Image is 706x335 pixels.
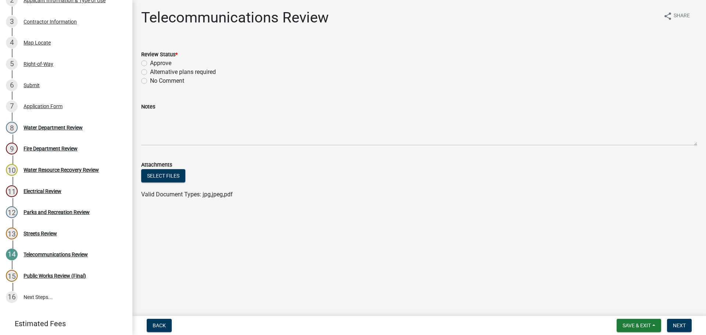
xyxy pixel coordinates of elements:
[6,291,18,303] div: 16
[24,252,88,257] div: Telecommunications Review
[663,12,672,21] i: share
[6,100,18,112] div: 7
[24,104,63,109] div: Application Form
[24,40,51,45] div: Map Locate
[623,322,651,328] span: Save & Exit
[6,37,18,49] div: 4
[6,16,18,28] div: 3
[150,59,171,68] label: Approve
[24,189,61,194] div: Electrical Review
[24,146,78,151] div: Fire Department Review
[24,19,77,24] div: Contractor Information
[6,79,18,91] div: 6
[6,143,18,154] div: 9
[6,206,18,218] div: 12
[657,9,696,23] button: shareShare
[141,9,329,26] h1: Telecommunications Review
[153,322,166,328] span: Back
[24,83,40,88] div: Submit
[674,12,690,21] span: Share
[24,210,90,215] div: Parks and Recreation Review
[617,319,661,332] button: Save & Exit
[6,316,121,331] a: Estimated Fees
[147,319,172,332] button: Back
[24,231,57,236] div: Streets Review
[141,169,185,182] button: Select files
[150,76,184,85] label: No Comment
[6,270,18,282] div: 15
[24,273,86,278] div: Public Works Review (Final)
[24,61,53,67] div: Right-of-Way
[150,68,216,76] label: Alternative plans required
[6,164,18,176] div: 10
[141,104,155,110] label: Notes
[673,322,686,328] span: Next
[141,52,178,57] label: Review Status
[141,191,233,198] span: Valid Document Types: jpg,jpeg,pdf
[6,249,18,260] div: 14
[6,228,18,239] div: 13
[6,58,18,70] div: 5
[6,122,18,133] div: 8
[141,163,172,168] label: Attachments
[6,185,18,197] div: 11
[24,167,99,172] div: Water Resource Recovery Review
[24,125,83,130] div: Water Department Review
[667,319,692,332] button: Next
